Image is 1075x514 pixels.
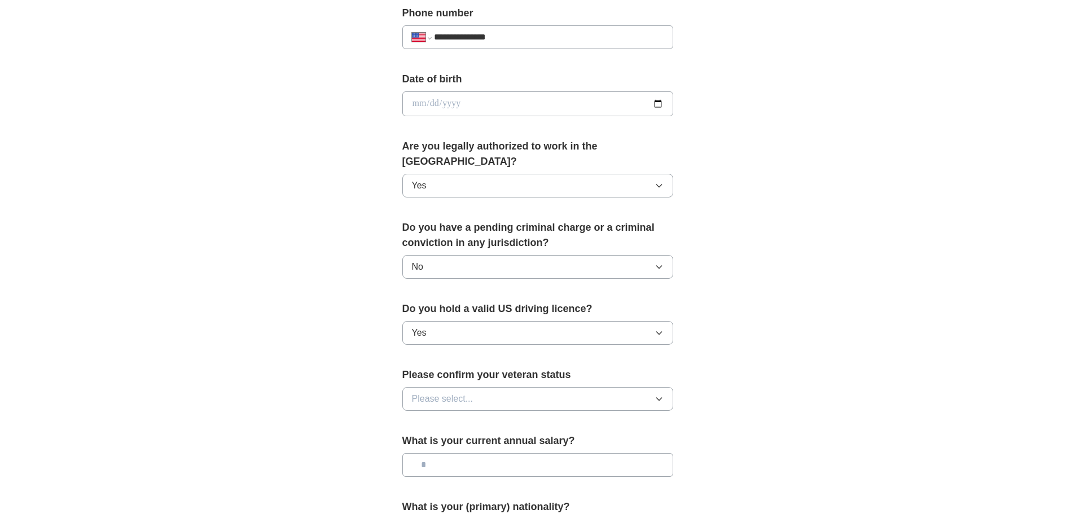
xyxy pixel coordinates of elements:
span: Please select... [412,392,473,406]
label: Please confirm your veteran status [402,367,673,383]
span: Yes [412,326,427,340]
button: Please select... [402,387,673,411]
label: What is your current annual salary? [402,433,673,449]
label: Are you legally authorized to work in the [GEOGRAPHIC_DATA]? [402,139,673,169]
label: Date of birth [402,72,673,87]
span: No [412,260,423,274]
span: Yes [412,179,427,192]
button: Yes [402,321,673,345]
button: Yes [402,174,673,197]
button: No [402,255,673,279]
label: Do you hold a valid US driving licence? [402,301,673,317]
label: Phone number [402,6,673,21]
label: Do you have a pending criminal charge or a criminal conviction in any jurisdiction? [402,220,673,251]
